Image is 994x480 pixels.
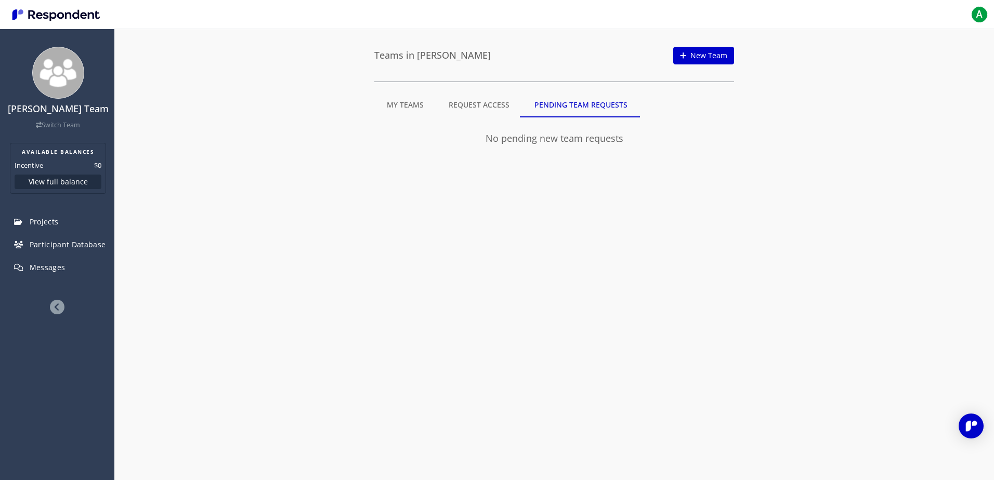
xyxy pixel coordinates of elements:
md-tab-item: My Teams [374,92,436,117]
h4: [PERSON_NAME] Team [7,104,109,114]
h4: Teams in [PERSON_NAME] [374,50,491,61]
a: Switch Team [36,121,80,129]
button: A [969,5,990,24]
img: Respondent [8,6,104,23]
section: Balance summary [10,143,106,194]
span: Participant Database [30,239,106,249]
a: New Team [673,47,734,64]
span: Messages [30,262,66,272]
span: A [971,6,988,23]
div: Open Intercom Messenger [959,414,984,438]
md-tab-item: Request Access [436,92,522,117]
h2: AVAILABLE BALANCES [15,148,101,156]
dd: $0 [94,160,101,170]
dt: Incentive [15,160,43,170]
button: View full balance [15,175,101,189]
span: Projects [30,217,59,226]
md-tab-item: Pending Team Requests [522,92,640,117]
img: team_avatar_256.png [32,47,84,99]
p: No pending new team requests [374,132,734,145]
